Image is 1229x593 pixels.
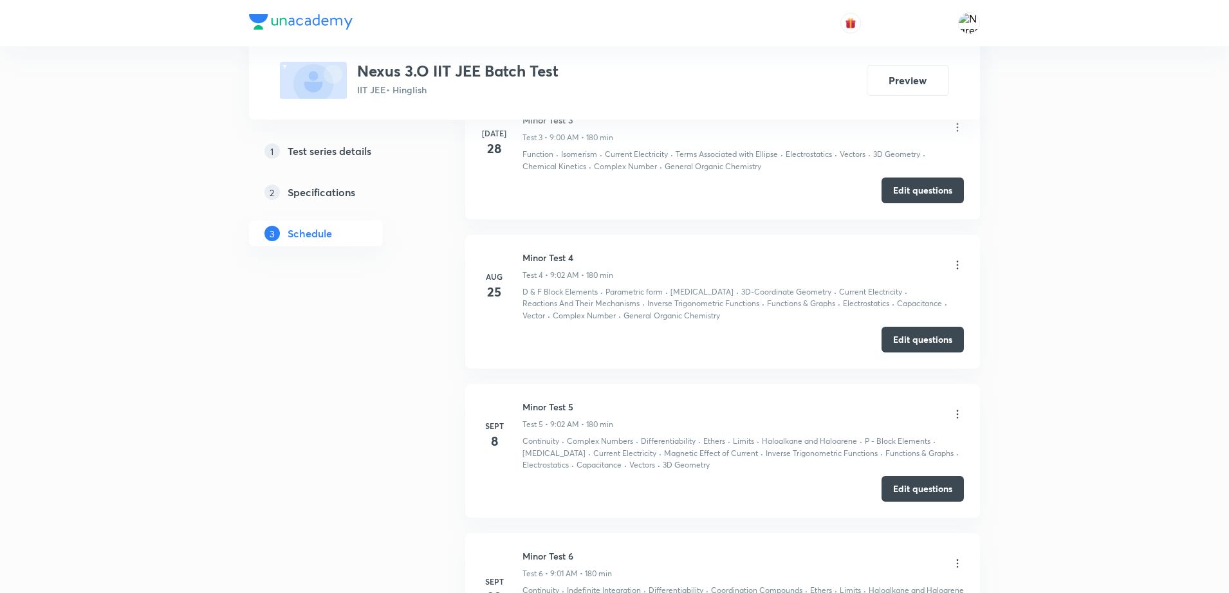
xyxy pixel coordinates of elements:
[839,286,902,298] p: Current Electricity
[670,149,673,160] div: ·
[733,435,754,447] p: Limits
[897,298,942,309] p: Capacitance
[481,282,507,302] h4: 25
[481,432,507,451] h4: 8
[481,576,507,587] h6: Sept
[522,459,569,471] p: Electrostatics
[892,298,894,309] div: ·
[958,12,980,34] img: Naresh Kumar
[905,286,907,298] div: ·
[522,448,586,459] p: [MEDICAL_DATA]
[605,286,663,298] p: Parametric form
[571,459,574,471] div: ·
[594,161,657,172] p: Complex Number
[663,459,710,471] p: 3D Geometry
[945,298,947,309] div: ·
[357,62,559,80] h3: Nexus 3.O IIT JEE Batch Test
[882,327,964,352] button: Edit questions
[868,149,871,160] div: ·
[703,435,725,447] p: Ethers
[288,143,371,159] h5: Test series details
[600,149,602,160] div: ·
[660,161,662,172] div: ·
[641,435,696,447] p: Differentiability
[781,149,783,160] div: ·
[761,448,763,459] div: ·
[658,459,660,471] div: ·
[838,298,840,309] div: ·
[840,13,861,33] button: avatar
[885,448,954,459] p: Functions & Graphs
[624,459,627,471] div: ·
[840,149,865,160] p: Vectors
[757,435,759,447] div: ·
[845,17,856,29] img: avatar
[728,435,730,447] div: ·
[562,435,564,447] div: ·
[766,448,878,459] p: Inverse Trigonometric Functions
[659,448,661,459] div: ·
[698,435,701,447] div: ·
[933,435,936,447] div: ·
[567,435,633,447] p: Complex Numbers
[762,435,857,447] p: Haloalkane and Haloarene
[522,400,613,414] h6: Minor Test 5
[786,149,832,160] p: Electrostatics
[865,435,930,447] p: P - Block Elements
[882,476,964,502] button: Edit questions
[249,179,424,205] a: 2Specifications
[880,448,883,459] div: ·
[264,143,280,159] p: 1
[561,149,597,160] p: Isomerism
[665,286,668,298] div: ·
[264,226,280,241] p: 3
[647,298,759,309] p: Inverse Trigonometric Functions
[664,448,758,459] p: Magnetic Effect of Current
[522,251,613,264] h6: Minor Test 4
[867,65,949,96] button: Preview
[762,298,764,309] div: ·
[522,435,559,447] p: Continuity
[923,149,925,160] div: ·
[624,310,720,322] p: General Organic Chemistry
[676,149,778,160] p: Terms Associated with Ellipse
[736,286,739,298] div: ·
[556,149,559,160] div: ·
[629,459,655,471] p: Vectors
[618,310,621,322] div: ·
[522,269,613,281] p: Test 4 • 9:02 AM • 180 min
[670,286,734,298] p: [MEDICAL_DATA]
[741,286,831,298] p: 3D-Coordinate Geometry
[249,138,424,164] a: 1Test series details
[835,149,837,160] div: ·
[249,14,353,33] a: Company Logo
[665,161,761,172] p: General Organic Chemistry
[956,448,959,459] div: ·
[481,271,507,282] h6: Aug
[873,149,920,160] p: 3D Geometry
[548,310,550,322] div: ·
[481,420,507,432] h6: Sept
[522,161,586,172] p: Chemical Kinetics
[280,62,347,99] img: fallback-thumbnail.png
[589,161,591,172] div: ·
[357,83,559,96] p: IIT JEE • Hinglish
[642,298,645,309] div: ·
[860,435,862,447] div: ·
[288,185,355,200] h5: Specifications
[636,435,638,447] div: ·
[522,132,613,143] p: Test 3 • 9:00 AM • 180 min
[834,286,836,298] div: ·
[593,448,656,459] p: Current Electricity
[522,298,640,309] p: Reactions And Their Mechanisms
[522,113,613,127] h6: Minor Test 3
[522,419,613,430] p: Test 5 • 9:02 AM • 180 min
[522,568,612,579] p: Test 6 • 9:01 AM • 180 min
[249,14,353,30] img: Company Logo
[522,149,553,160] p: Function
[522,310,545,322] p: Vector
[588,448,591,459] div: ·
[288,226,332,241] h5: Schedule
[882,178,964,203] button: Edit questions
[553,310,616,322] p: Complex Number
